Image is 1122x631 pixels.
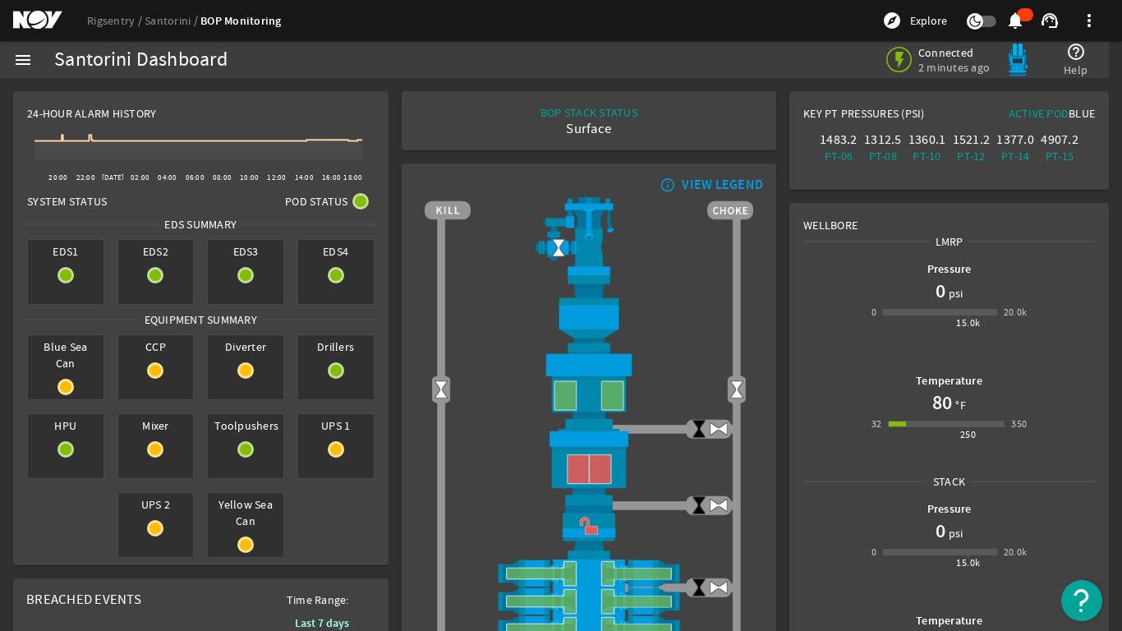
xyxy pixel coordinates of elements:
div: 4907.2 [1041,131,1078,148]
div: Surface [540,121,637,137]
div: 1521.2 [953,131,991,148]
span: Connected [918,45,990,60]
img: Valve2Open.png [549,238,568,258]
h1: 0 [936,278,945,304]
img: ValveClose.png [689,578,709,597]
img: RiserConnectorUnlock.png [425,505,753,560]
text: 18:00 [343,173,362,182]
div: Wellbore [790,204,1108,233]
b: Pressure [927,501,972,517]
div: 15.0k [956,315,980,331]
h1: 0 [936,518,945,544]
b: Temperature [916,613,982,629]
b: Temperature [916,373,982,389]
text: 04:00 [158,173,177,182]
img: ValveClose.png [689,419,709,439]
mat-icon: support_agent [1040,11,1060,30]
div: PT-10 [908,148,946,164]
div: 0 [871,544,876,560]
span: UPS 1 [298,414,374,437]
img: ValveOpen.png [709,419,729,439]
text: 08:00 [213,173,232,182]
div: Key PT Pressures (PSI) [803,105,950,128]
b: Last 7 days [295,615,349,631]
span: EDS3 [208,240,283,263]
div: PT-06 [820,148,858,164]
img: ValveOpen.png [709,578,729,597]
span: psi [945,285,963,302]
img: Valve2Open.png [431,380,451,400]
span: System Status [27,193,107,210]
text: 14:00 [295,173,314,182]
h1: 80 [932,389,952,416]
div: 1377.0 [996,131,1034,148]
text: 20:00 [48,173,67,182]
text: [DATE] [102,173,125,182]
text: 16:00 [322,173,341,182]
img: ShearRamOpen.png [425,560,753,587]
img: LowerAnnularClose.png [425,429,753,504]
span: 24-Hour Alarm History [27,105,156,122]
a: Santorini [145,13,200,28]
div: 1483.2 [820,131,858,148]
button: Explore [876,7,954,34]
mat-icon: notifications [1005,11,1025,30]
div: 20.0k [1004,304,1028,320]
span: Drillers [298,335,374,358]
span: Pod Status [285,193,348,210]
span: Mixer [118,414,194,437]
img: Valve2Open.png [727,380,747,400]
mat-icon: help_outline [1066,42,1086,62]
div: VIEW LEGEND [682,177,763,193]
a: BOP Monitoring [200,13,282,29]
div: 15.0k [956,555,980,571]
div: PT-12 [953,148,991,164]
span: Breached Events [26,591,141,608]
img: ShearRamOpen.png [425,587,753,615]
text: 12:00 [267,173,286,182]
button: Open Resource Center [1061,580,1102,621]
div: 20.0k [1004,544,1028,560]
a: Rigsentry [87,13,145,28]
span: °F [952,397,966,413]
mat-icon: menu [13,50,33,70]
img: UpperAnnularOpen.png [425,352,753,429]
b: Pressure [927,261,972,277]
text: 10:00 [240,173,259,182]
span: LMRP [930,233,969,250]
mat-icon: explore [882,11,902,30]
span: UPS 2 [118,493,194,516]
span: CCP [118,335,194,358]
span: Explore [910,12,947,29]
img: ValveClose.png [689,495,709,515]
span: EDS SUMMARY [159,216,242,233]
img: Bluepod.svg [1001,44,1034,76]
div: 1360.1 [908,131,946,148]
text: 22:00 [76,173,95,182]
span: EDS2 [118,240,194,263]
text: 02:00 [131,173,149,182]
span: Help [1064,62,1088,78]
span: psi [945,525,963,541]
div: 1312.5 [864,131,902,148]
div: 250 [960,426,976,443]
mat-icon: info_outline [656,178,676,191]
div: 0 [871,304,876,320]
div: PT-15 [1041,148,1078,164]
span: HPU [28,414,103,437]
text: 06:00 [186,173,205,182]
span: Diverter [208,335,283,358]
span: Blue Sea Can [28,335,103,375]
div: 350 [1011,416,1027,432]
span: 2 minutes ago [918,60,990,75]
span: Active Pod [1009,106,1069,121]
span: Yellow Sea Can [208,493,283,532]
span: Equipment Summary [139,311,263,328]
img: ValveOpen.png [709,495,729,515]
span: Blue [1069,106,1095,121]
div: PT-08 [864,148,902,164]
div: PT-14 [996,148,1034,164]
span: Stack [927,473,971,490]
span: Toolpushers [208,414,283,437]
span: EDS4 [298,240,374,263]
